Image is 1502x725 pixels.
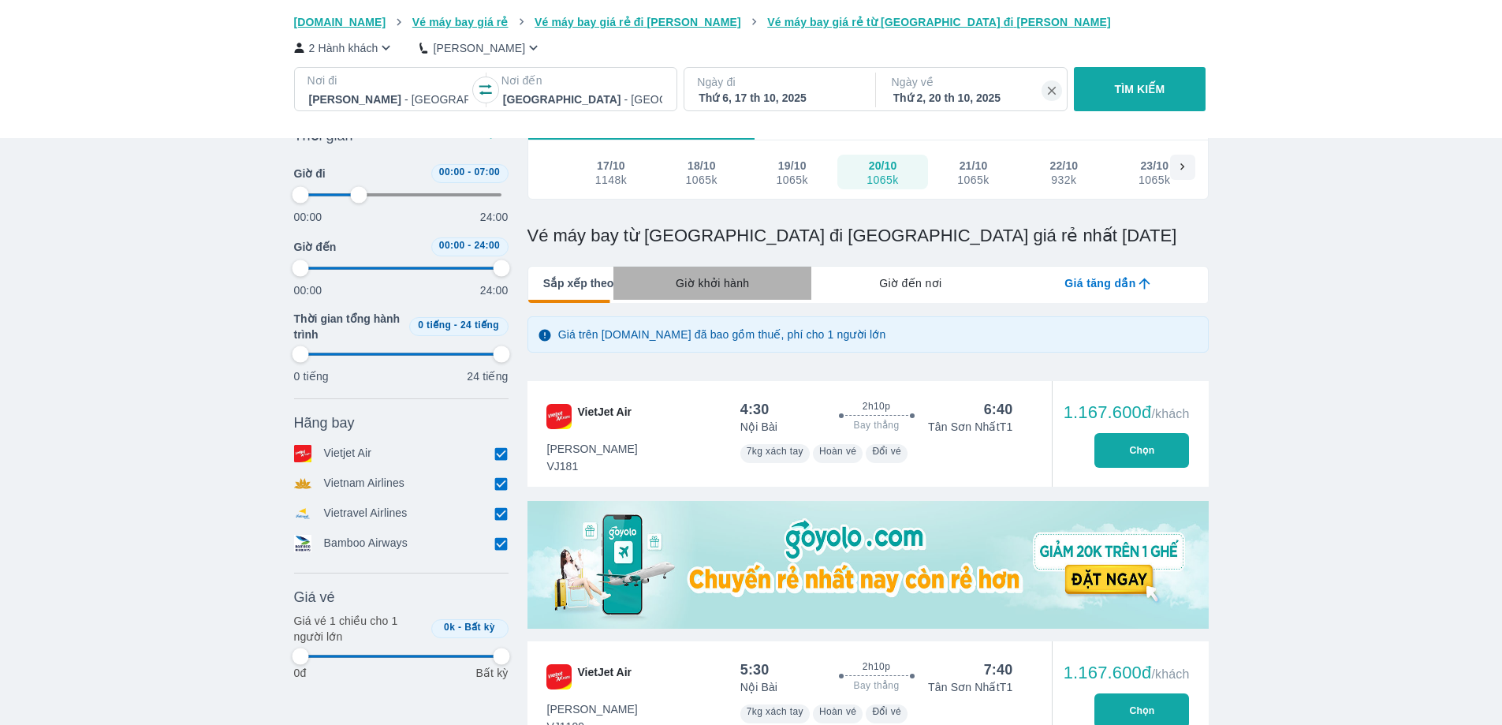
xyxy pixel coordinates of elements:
[566,155,1170,189] div: scrollable day and price
[1115,81,1165,97] p: TÌM KIẾM
[960,158,988,174] div: 21/10
[984,660,1013,679] div: 7:40
[863,660,890,673] span: 2h10p
[467,368,508,384] p: 24 tiếng
[433,40,525,56] p: [PERSON_NAME]
[439,240,465,251] span: 00:00
[697,74,859,90] p: Ngày đi
[454,320,457,331] span: -
[474,240,500,251] span: 24:00
[597,158,625,174] div: 17/10
[527,501,1209,629] img: media-0
[1139,174,1170,186] div: 1065k
[439,166,465,178] span: 00:00
[294,14,1209,30] nav: breadcrumb
[595,174,627,186] div: 1148k
[767,16,1111,28] span: Vé máy bay giá rẻ từ [GEOGRAPHIC_DATA] đi [PERSON_NAME]
[527,225,1209,247] h1: Vé máy bay từ [GEOGRAPHIC_DATA] đi [GEOGRAPHIC_DATA] giá rẻ nhất [DATE]
[294,282,322,298] p: 00:00
[776,174,807,186] div: 1065k
[1151,667,1189,681] span: /khách
[480,282,509,298] p: 24:00
[867,174,898,186] div: 1065k
[307,73,470,88] p: Nơi đi
[294,368,329,384] p: 0 tiếng
[294,209,322,225] p: 00:00
[740,419,777,435] p: Nội Bài
[699,90,858,106] div: Thứ 6, 17 th 10, 2025
[468,240,471,251] span: -
[1140,158,1168,174] div: 23/10
[558,327,886,342] p: Giá trên [DOMAIN_NAME] đã bao gồm thuế, phí cho 1 người lớn
[893,90,1053,106] div: Thứ 2, 20 th 10, 2025
[460,320,499,331] span: 24 tiếng
[740,660,770,679] div: 5:30
[740,679,777,695] p: Nội Bài
[294,588,335,607] span: Giá vé
[547,441,638,457] span: [PERSON_NAME]
[928,679,1012,695] p: Tân Sơn Nhất T1
[1151,407,1189,420] span: /khách
[464,622,495,633] span: Bất kỳ
[294,413,355,432] span: Hãng bay
[547,701,638,717] span: [PERSON_NAME]
[475,665,508,681] p: Bất kỳ
[324,535,408,552] p: Bamboo Airways
[1064,275,1135,291] span: Giá tăng dần
[294,613,425,645] p: Giá vé 1 chiều cho 1 người lớn
[686,174,717,186] div: 1065k
[294,311,403,342] span: Thời gian tổng hành trình
[324,445,372,462] p: Vietjet Air
[1064,663,1190,682] div: 1.167.600đ
[613,267,1207,300] div: lab API tabs example
[747,446,803,457] span: 7kg xách tay
[547,458,638,474] span: VJ181
[474,166,500,178] span: 07:00
[869,158,897,174] div: 20/10
[324,505,408,522] p: Vietravel Airlines
[419,39,542,56] button: [PERSON_NAME]
[872,446,901,457] span: Đổi vé
[294,39,395,56] button: 2 Hành khách
[294,239,337,255] span: Giờ đến
[546,404,572,429] img: VJ
[863,400,890,413] span: 2h10p
[578,404,632,429] span: VietJet Air
[984,400,1013,419] div: 6:40
[480,209,509,225] p: 24:00
[1074,67,1206,111] button: TÌM KIẾM
[872,706,901,717] span: Đổi vé
[778,158,807,174] div: 19/10
[444,622,455,633] span: 0k
[458,622,461,633] span: -
[879,275,941,291] span: Giờ đến nơi
[957,174,989,186] div: 1065k
[535,16,741,28] span: Vé máy bay giá rẻ đi [PERSON_NAME]
[819,446,857,457] span: Hoàn vé
[294,166,326,181] span: Giờ đi
[740,400,770,419] div: 4:30
[294,16,386,28] span: [DOMAIN_NAME]
[1064,403,1190,422] div: 1.167.600đ
[1094,433,1189,468] button: Chọn
[418,320,451,331] span: 0 tiếng
[1051,174,1078,186] div: 932k
[324,475,405,492] p: Vietnam Airlines
[892,74,1054,90] p: Ngày về
[1050,158,1079,174] div: 22/10
[412,16,509,28] span: Vé máy bay giá rẻ
[676,275,749,291] span: Giờ khởi hành
[546,664,572,689] img: VJ
[688,158,716,174] div: 18/10
[578,664,632,689] span: VietJet Air
[543,275,614,291] span: Sắp xếp theo
[747,706,803,717] span: 7kg xách tay
[309,40,378,56] p: 2 Hành khách
[468,166,471,178] span: -
[501,73,664,88] p: Nơi đến
[294,665,307,681] p: 0đ
[819,706,857,717] span: Hoàn vé
[928,419,1012,435] p: Tân Sơn Nhất T1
